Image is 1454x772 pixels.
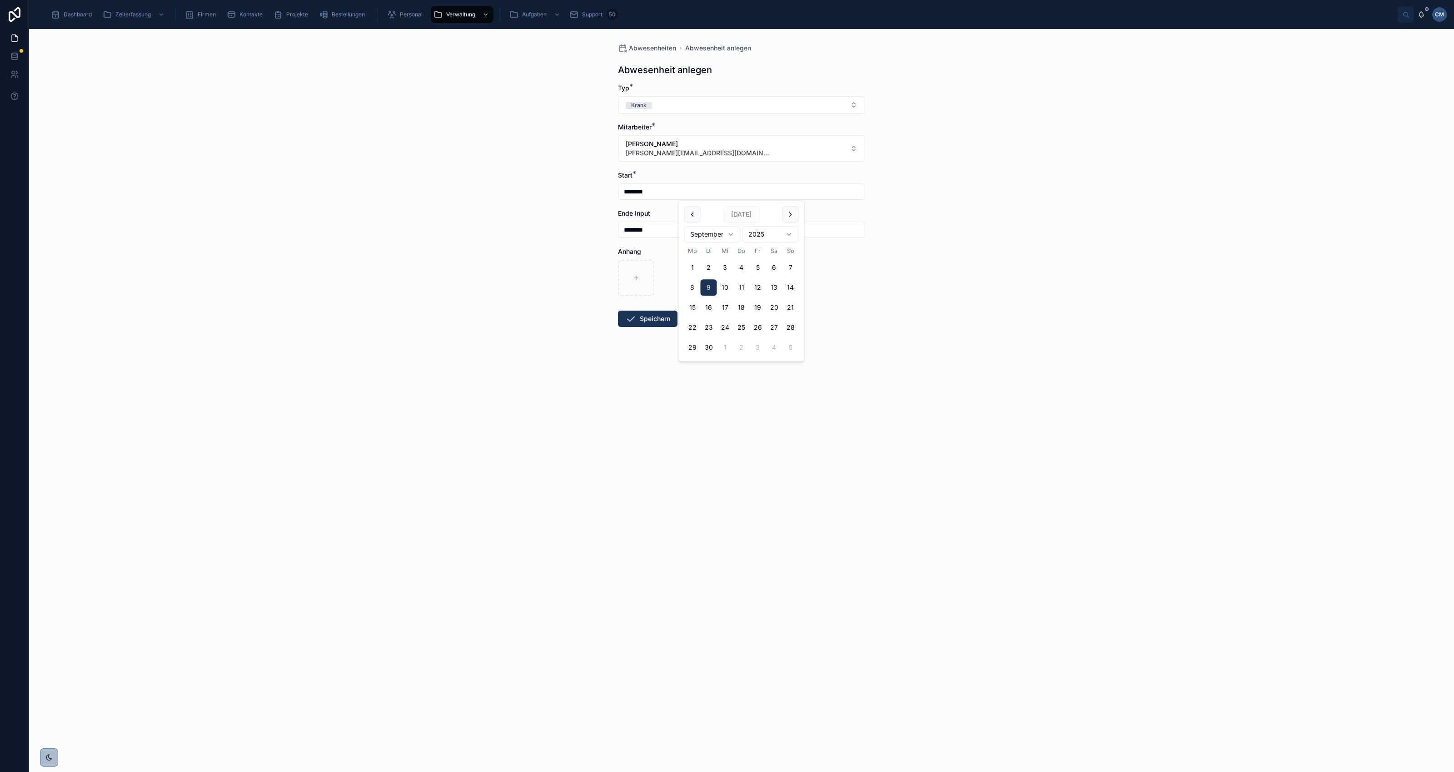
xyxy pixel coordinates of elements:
th: Sonntag [782,246,799,256]
button: Montag, 22. September 2025 [684,319,701,336]
th: Dienstag [701,246,717,256]
span: Zeiterfassung [115,11,151,18]
button: Sonntag, 14. September 2025 [782,279,799,296]
span: Aufgaben [522,11,547,18]
button: Donnerstag, 25. September 2025 [733,319,750,336]
th: Freitag [750,246,766,256]
th: Samstag [766,246,782,256]
button: Donnerstag, 2. Oktober 2025 [733,339,750,356]
span: Support [582,11,603,18]
button: Mittwoch, 10. September 2025 [717,279,733,296]
th: Montag [684,246,701,256]
a: Support50 [567,6,621,23]
div: scrollable content [44,5,1398,25]
button: Freitag, 19. September 2025 [750,299,766,316]
span: Personal [400,11,423,18]
span: Mitarbeiter [618,123,652,131]
a: Bestellungen [316,6,371,23]
button: Montag, 15. September 2025 [684,299,701,316]
a: Verwaltung [431,6,493,23]
button: Freitag, 12. September 2025 [750,279,766,296]
span: CM [1435,11,1444,18]
button: Select Button [618,135,865,162]
a: Personal [384,6,429,23]
div: Krank [631,102,647,109]
span: Verwaltung [446,11,475,18]
table: September 2025 [684,246,799,356]
span: [PERSON_NAME] [626,139,771,148]
button: Samstag, 4. Oktober 2025 [766,339,782,356]
button: Samstag, 27. September 2025 [766,319,782,336]
button: Dienstag, 30. September 2025 [701,339,717,356]
button: Select Button [618,96,865,114]
th: Mittwoch [717,246,733,256]
span: Typ [618,84,629,92]
th: Donnerstag [733,246,750,256]
a: Kontakte [224,6,269,23]
div: 50 [606,9,618,20]
span: Ende Input [618,209,650,217]
button: Mittwoch, 1. Oktober 2025 [717,339,733,356]
h1: Abwesenheit anlegen [618,64,712,76]
button: Today, Dienstag, 9. September 2025, selected [701,279,717,296]
button: Donnerstag, 11. September 2025 [733,279,750,296]
span: Abwesenheiten [629,44,676,53]
span: Firmen [198,11,216,18]
span: Projekte [286,11,308,18]
button: Donnerstag, 4. September 2025 [733,259,750,276]
a: Dashboard [48,6,98,23]
button: Samstag, 20. September 2025 [766,299,782,316]
button: Dienstag, 16. September 2025 [701,299,717,316]
span: [PERSON_NAME][EMAIL_ADDRESS][DOMAIN_NAME] [626,148,771,158]
button: Donnerstag, 18. September 2025 [733,299,750,316]
button: Sonntag, 21. September 2025 [782,299,799,316]
button: Sonntag, 5. Oktober 2025 [782,339,799,356]
button: Sonntag, 7. September 2025 [782,259,799,276]
button: Mittwoch, 24. September 2025 [717,319,733,336]
button: Speichern [618,311,677,327]
a: Abwesenheiten [618,44,676,53]
button: Freitag, 5. September 2025 [750,259,766,276]
a: Firmen [182,6,222,23]
button: Montag, 1. September 2025 [684,259,701,276]
button: Mittwoch, 3. September 2025 [717,259,733,276]
button: Mittwoch, 17. September 2025 [717,299,733,316]
button: Freitag, 3. Oktober 2025 [750,339,766,356]
span: Start [618,171,632,179]
span: Kontakte [239,11,263,18]
a: Aufgaben [507,6,565,23]
button: Sonntag, 28. September 2025 [782,319,799,336]
button: Dienstag, 2. September 2025 [701,259,717,276]
span: Anhang [618,247,641,255]
button: Montag, 29. September 2025 [684,339,701,356]
button: Freitag, 26. September 2025 [750,319,766,336]
button: Samstag, 6. September 2025 [766,259,782,276]
a: Zeiterfassung [100,6,169,23]
span: Bestellungen [332,11,365,18]
a: Projekte [271,6,314,23]
a: Abwesenheit anlegen [685,44,751,53]
button: Samstag, 13. September 2025 [766,279,782,296]
button: Montag, 8. September 2025 [684,279,701,296]
button: Dienstag, 23. September 2025 [701,319,717,336]
span: Dashboard [64,11,92,18]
